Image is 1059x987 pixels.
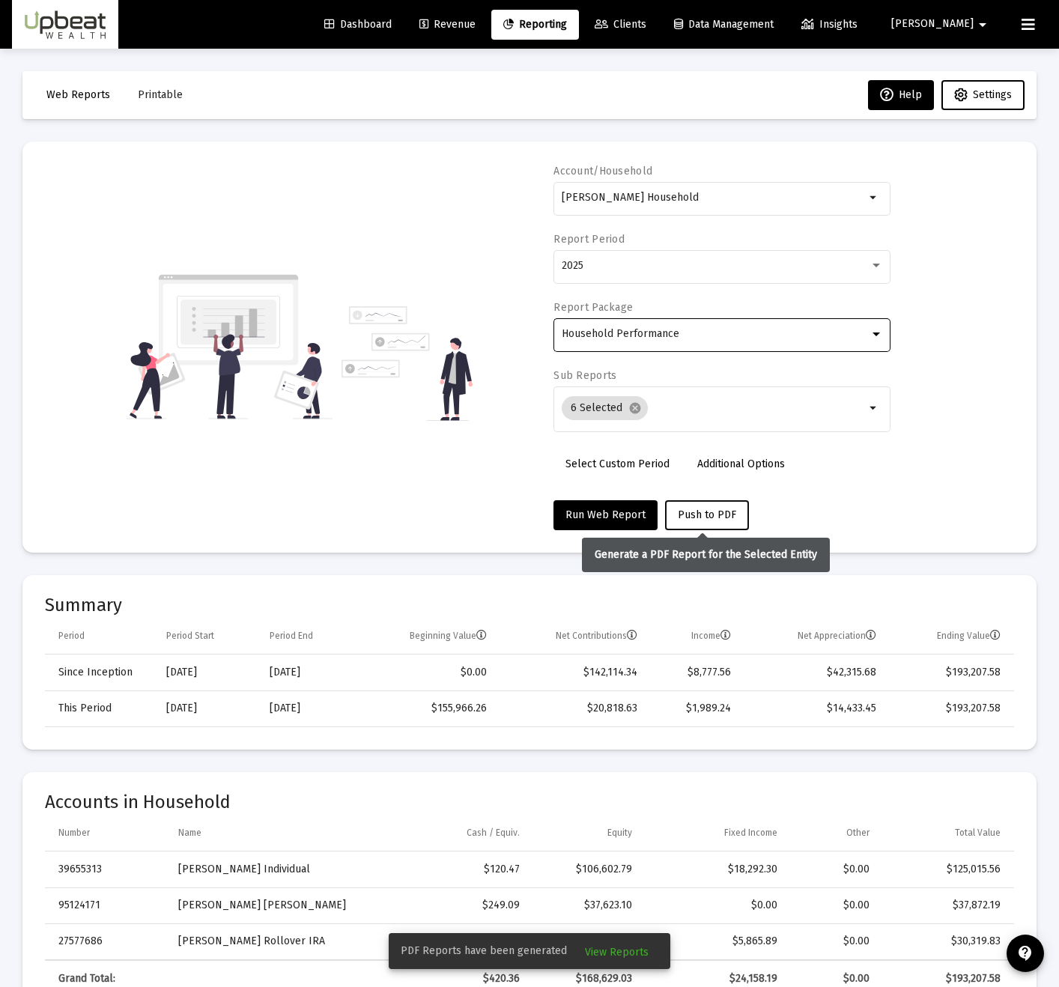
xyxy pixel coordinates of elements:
div: Net Appreciation [798,630,876,642]
button: Settings [941,80,1025,110]
div: $0.00 [798,898,870,913]
span: Additional Options [697,458,785,470]
span: Insights [801,18,858,31]
span: Data Management [674,18,774,31]
td: 39655313 [45,851,168,887]
span: Run Web Report [565,508,646,521]
mat-icon: cancel [628,401,642,415]
td: Column Number [45,816,168,851]
input: Search or select an account or household [562,192,865,204]
td: [PERSON_NAME] Individual [168,851,386,887]
div: Income [691,630,731,642]
span: PDF Reports have been generated [401,944,567,959]
td: $193,207.58 [887,655,1014,690]
button: [PERSON_NAME] [873,9,1010,39]
td: Column Period [45,619,156,655]
td: Since Inception [45,655,156,690]
div: Fixed Income [724,827,777,839]
mat-card-title: Accounts in Household [45,795,1014,810]
td: Column Cash / Equiv. [386,816,530,851]
label: Sub Reports [553,369,616,382]
span: Help [880,88,922,101]
td: $155,966.26 [357,690,498,726]
img: reporting-alt [342,306,473,421]
div: Cash / Equiv. [467,827,520,839]
button: Web Reports [34,80,122,110]
div: $0.00 [798,934,870,949]
td: Column Other [788,816,880,851]
span: Select Custom Period [565,458,670,470]
div: $18,292.30 [653,862,777,877]
td: [PERSON_NAME] Rollover IRA [168,923,386,959]
div: $37,872.19 [890,898,1001,913]
div: Period End [270,630,313,642]
td: Column Period Start [156,619,259,655]
div: $37,623.10 [541,898,632,913]
button: Help [868,80,934,110]
td: Column Total Value [880,816,1014,851]
label: Report Package [553,301,633,314]
td: [PERSON_NAME] [PERSON_NAME] [168,887,386,923]
td: Column Equity [530,816,643,851]
td: $193,207.58 [887,690,1014,726]
div: Name [178,827,201,839]
td: Column Beginning Value [357,619,498,655]
div: Net Contributions [556,630,637,642]
img: reporting [127,273,333,421]
div: [DATE] [270,665,346,680]
label: Account/Household [553,165,652,177]
mat-chip-list: Selection [562,393,865,423]
mat-icon: arrow_drop_down [865,399,883,417]
div: Total Value [955,827,1001,839]
div: Data grid [45,619,1014,727]
div: $193,207.58 [890,971,1001,986]
button: Printable [126,80,195,110]
div: Period Start [166,630,214,642]
mat-icon: arrow_drop_down [974,10,992,40]
td: Column Ending Value [887,619,1014,655]
span: Web Reports [46,88,110,101]
span: Printable [138,88,183,101]
div: Grand Total: [58,971,157,986]
a: Revenue [407,10,488,40]
td: Column Income [648,619,741,655]
td: Column Net Appreciation [741,619,887,655]
span: 2025 [562,259,583,272]
div: $0.00 [798,971,870,986]
div: Period [58,630,85,642]
a: Insights [789,10,870,40]
div: [DATE] [166,665,249,680]
span: Dashboard [324,18,392,31]
td: $1,989.24 [648,690,741,726]
span: Push to PDF [678,508,736,521]
mat-card-title: Summary [45,598,1014,613]
button: Push to PDF [665,500,749,530]
a: Data Management [662,10,786,40]
td: $8,777.56 [648,655,741,690]
td: This Period [45,690,156,726]
td: $0.00 [357,655,498,690]
td: Column Fixed Income [643,816,788,851]
div: $5,865.89 [653,934,777,949]
div: Beginning Value [410,630,487,642]
img: Dashboard [23,10,107,40]
button: Run Web Report [553,500,658,530]
span: Settings [973,88,1012,101]
a: Clients [583,10,658,40]
div: $125,015.56 [890,862,1001,877]
a: Dashboard [312,10,404,40]
button: View Reports [573,938,661,965]
div: $249.09 [397,898,520,913]
td: Column Net Contributions [497,619,648,655]
span: Reporting [503,18,567,31]
div: $0.00 [798,862,870,877]
div: [DATE] [166,701,249,716]
td: $142,114.34 [497,655,648,690]
td: $42,315.68 [741,655,887,690]
div: $30,319.83 [890,934,1001,949]
div: Other [846,827,870,839]
div: Ending Value [937,630,1001,642]
td: $20,818.63 [497,690,648,726]
span: Household Performance [562,327,679,340]
mat-icon: contact_support [1016,944,1034,962]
